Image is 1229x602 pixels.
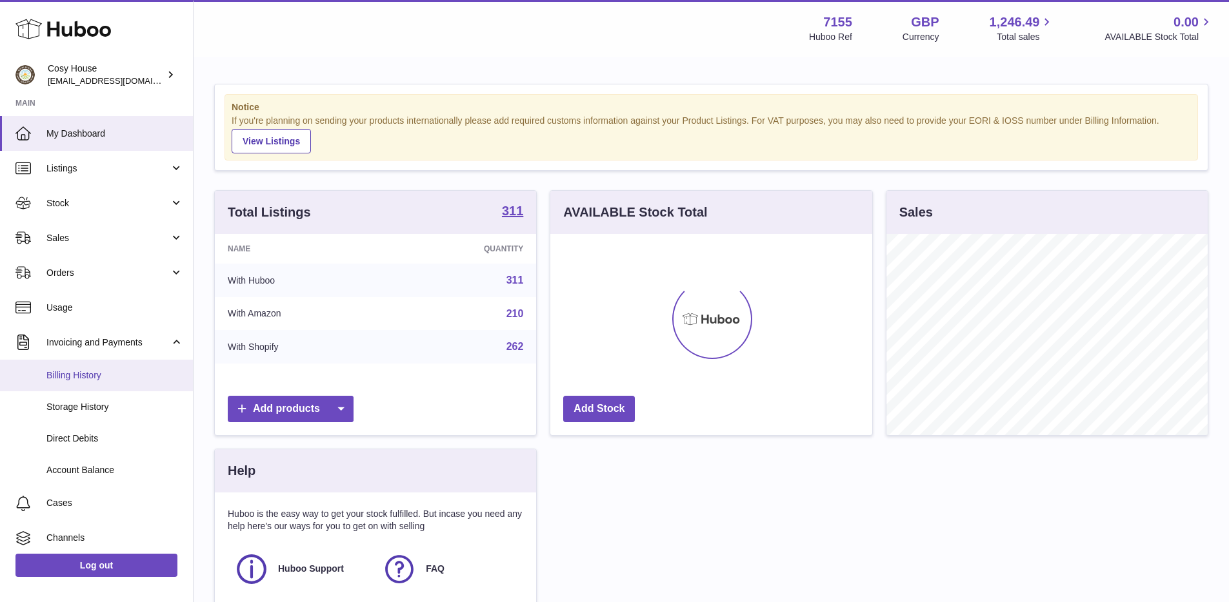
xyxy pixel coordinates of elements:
span: Stock [46,197,170,209]
span: 1,246.49 [990,14,1040,31]
span: Cases [46,497,183,509]
div: Currency [903,31,939,43]
img: info@wholesomegoods.com [15,65,35,84]
p: Huboo is the easy way to get your stock fulfilled. But incase you need any help here's our ways f... [228,508,523,532]
span: Huboo Support [278,563,344,575]
td: With Huboo [215,264,391,297]
span: My Dashboard [46,128,183,140]
span: Orders [46,267,170,279]
span: Invoicing and Payments [46,336,170,349]
a: 210 [506,308,524,319]
span: Storage History [46,401,183,413]
td: With Amazon [215,297,391,331]
span: Channels [46,532,183,544]
span: Usage [46,302,183,314]
a: Log out [15,554,177,577]
strong: GBP [911,14,939,31]
span: Billing History [46,369,183,382]
a: 262 [506,341,524,352]
div: Cosy House [48,63,164,87]
span: Account Balance [46,464,183,476]
a: 311 [502,204,523,220]
h3: Sales [899,204,933,221]
strong: 311 [502,204,523,217]
strong: 7155 [823,14,852,31]
span: Total sales [997,31,1054,43]
div: Huboo Ref [809,31,852,43]
span: AVAILABLE Stock Total [1104,31,1214,43]
td: With Shopify [215,330,391,364]
a: 1,246.49 Total sales [990,14,1055,43]
span: Listings [46,162,170,175]
span: [EMAIL_ADDRESS][DOMAIN_NAME] [48,75,190,86]
span: FAQ [426,563,445,575]
strong: Notice [232,101,1191,113]
h3: Help [228,462,255,480]
a: Add products [228,396,354,422]
span: Direct Debits [46,432,183,445]
span: 0.00 [1174,14,1199,31]
h3: AVAILABLE Stock Total [563,204,707,221]
span: Sales [46,232,170,244]
th: Name [215,234,391,264]
a: 311 [506,275,524,286]
a: Huboo Support [234,552,369,587]
a: Add Stock [563,396,635,422]
h3: Total Listings [228,204,311,221]
a: View Listings [232,129,311,153]
a: FAQ [382,552,517,587]
div: If you're planning on sending your products internationally please add required customs informati... [232,115,1191,153]
th: Quantity [391,234,537,264]
a: 0.00 AVAILABLE Stock Total [1104,14,1214,43]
